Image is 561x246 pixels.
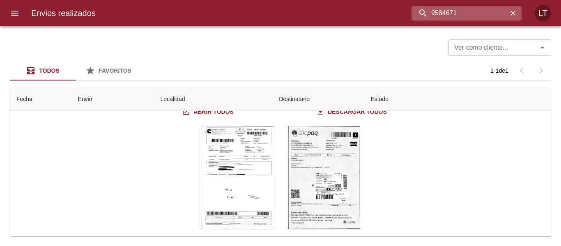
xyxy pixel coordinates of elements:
p: 1 - 1 de 1 [490,67,508,75]
span: Todos [39,67,60,74]
div: LT [535,5,551,21]
span: Pagina anterior [512,67,531,74]
a: Abrir todos [180,104,237,120]
div: Abrir información de usuario [535,5,551,21]
th: Destinatario [272,87,364,111]
a: Descargar todos [315,104,390,120]
span: Descargar todos [318,107,387,117]
input: buscar [412,6,508,21]
span: Favoritos [99,67,131,74]
th: Envio [71,87,154,111]
span: Abrir todos [184,107,234,117]
div: Tabs Envios [10,61,141,80]
h6: Envios realizados [31,7,96,20]
button: menu [5,3,25,23]
th: Localidad [154,87,273,111]
button: Abrir [537,42,548,53]
th: Fecha [10,87,71,111]
th: Estado [364,87,552,111]
span: Pagina siguiente [531,61,551,80]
